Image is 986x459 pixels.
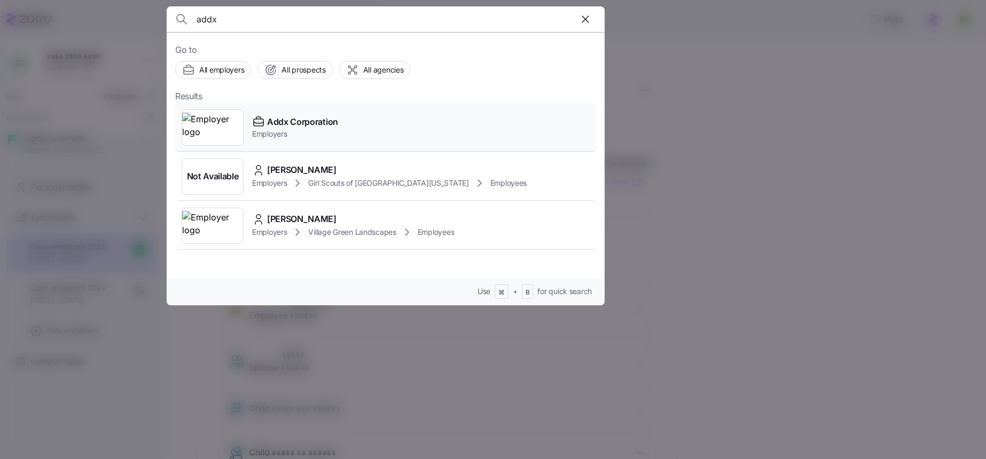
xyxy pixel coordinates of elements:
span: Not Available [187,170,239,183]
span: Employees [490,178,527,188]
span: Go to [175,43,596,57]
span: Use [478,286,490,297]
img: Employer logo [182,211,243,241]
span: ⌘ [498,288,505,297]
span: [PERSON_NAME] [267,212,337,226]
span: Girl Scouts of [GEOGRAPHIC_DATA][US_STATE] [308,178,468,188]
span: Employers [252,129,338,139]
span: + [513,286,518,297]
button: All employers [175,61,251,79]
span: All agencies [363,65,404,75]
span: for quick search [537,286,592,297]
span: All prospects [281,65,325,75]
span: Village Green Landscapes [308,227,396,238]
img: Employer logo [182,113,243,143]
span: Results [175,90,202,103]
button: All agencies [339,61,411,79]
span: Employers [252,227,287,238]
span: B [526,288,530,297]
span: Employers [252,178,287,188]
span: Addx Corporation [267,115,338,129]
span: Employees [418,227,454,238]
span: All employers [199,65,244,75]
span: [PERSON_NAME] [267,163,337,177]
button: All prospects [257,61,332,79]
